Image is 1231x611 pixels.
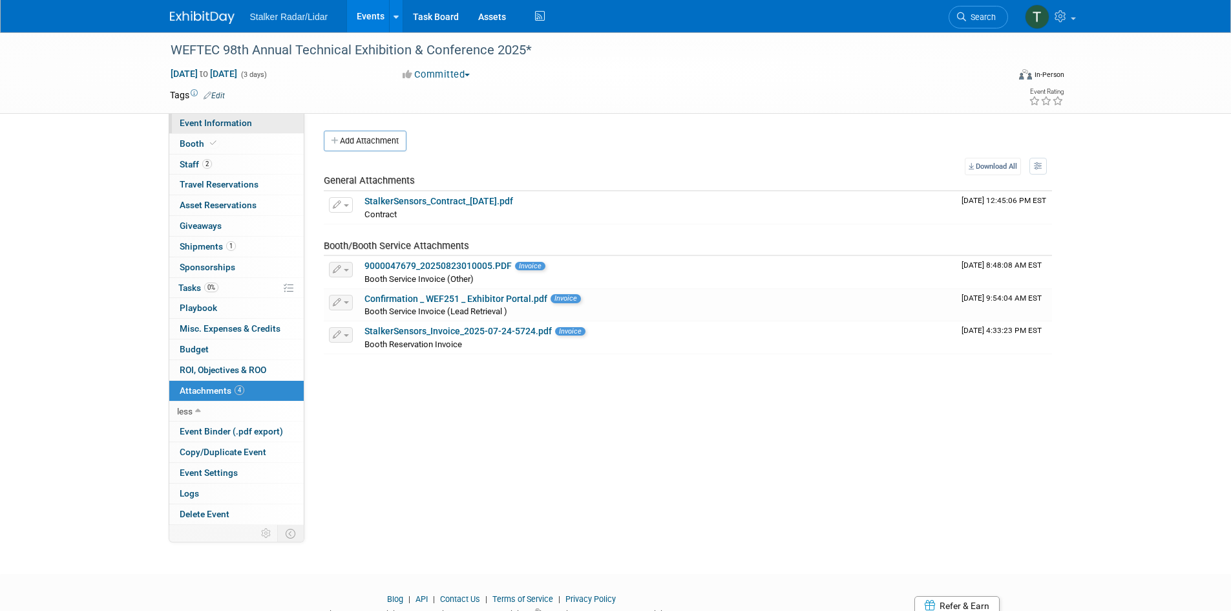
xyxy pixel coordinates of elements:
[180,323,280,334] span: Misc. Expenses & Credits
[956,289,1052,321] td: Upload Timestamp
[364,196,513,206] a: StalkerSensors_Contract_[DATE].pdf
[170,89,225,102] td: Tags
[169,463,304,483] a: Event Settings
[962,294,1042,303] span: Upload Timestamp
[169,195,304,215] a: Asset Reservations
[240,70,267,79] span: (3 days)
[180,385,244,396] span: Attachments
[169,484,304,504] a: Logs
[364,326,552,336] a: StalkerSensors_Invoice_2025-07-24-5724.pdf
[565,594,616,604] a: Privacy Policy
[956,256,1052,288] td: Upload Timestamp
[324,240,469,252] span: Booth/Booth Service Attachments
[170,11,235,24] img: ExhibitDay
[180,467,238,478] span: Event Settings
[956,321,1052,354] td: Upload Timestamp
[204,91,225,100] a: Edit
[180,303,217,313] span: Playbook
[169,237,304,257] a: Shipments1
[169,257,304,277] a: Sponsorships
[180,118,252,128] span: Event Information
[250,12,328,22] span: Stalker Radar/Lidar
[235,385,244,395] span: 4
[932,67,1065,87] div: Event Format
[324,175,415,186] span: General Attachments
[416,594,428,604] a: API
[170,68,238,80] span: [DATE] [DATE]
[1029,89,1064,95] div: Event Rating
[169,381,304,401] a: Attachments4
[169,155,304,175] a: Staff2
[1025,5,1049,29] img: Tommy Yates
[169,298,304,318] a: Playbook
[962,196,1046,205] span: Upload Timestamp
[949,6,1008,28] a: Search
[492,594,553,604] a: Terms of Service
[555,327,585,336] span: Invoice
[180,200,257,210] span: Asset Reservations
[405,594,414,604] span: |
[387,594,403,604] a: Blog
[169,278,304,298] a: Tasks0%
[324,131,406,151] button: Add Attachment
[169,402,304,422] a: less
[966,12,996,22] span: Search
[180,241,236,252] span: Shipments
[364,274,474,284] span: Booth Service Invoice (Other)
[364,294,547,304] a: Confirmation _ WEF251 _ Exhibitor Portal.pdf
[180,179,258,189] span: Travel Reservations
[180,138,219,149] span: Booth
[364,306,507,316] span: Booth Service Invoice (Lead Retrieval )
[364,261,512,271] a: 9000047679_20250823010005.PDF
[202,159,212,169] span: 2
[551,294,581,303] span: Invoice
[226,241,236,251] span: 1
[430,594,438,604] span: |
[956,191,1052,224] td: Upload Timestamp
[166,39,989,62] div: WEFTEC 98th Annual Technical Exhibition & Conference 2025*
[169,319,304,339] a: Misc. Expenses & Credits
[364,209,397,219] span: Contract
[962,261,1042,270] span: Upload Timestamp
[169,175,304,195] a: Travel Reservations
[210,140,216,147] i: Booth reservation complete
[169,504,304,524] a: Delete Event
[1034,70,1064,80] div: In-Person
[180,447,266,457] span: Copy/Duplicate Event
[169,422,304,442] a: Event Binder (.pdf export)
[555,594,563,604] span: |
[180,426,283,436] span: Event Binder (.pdf export)
[965,158,1021,175] a: Download All
[177,406,193,416] span: less
[962,326,1042,335] span: Upload Timestamp
[198,69,210,79] span: to
[169,216,304,236] a: Giveaways
[204,283,218,292] span: 0%
[169,360,304,380] a: ROI, Objectives & ROO
[169,442,304,462] a: Copy/Duplicate Event
[180,220,222,231] span: Giveaways
[364,339,462,349] span: Booth Reservation Invoice
[398,68,475,81] button: Committed
[255,525,278,542] td: Personalize Event Tab Strip
[169,134,304,154] a: Booth
[178,283,218,293] span: Tasks
[277,525,304,542] td: Toggle Event Tabs
[515,262,545,270] span: Invoice
[440,594,480,604] a: Contact Us
[1019,69,1032,80] img: Format-Inperson.png
[180,488,199,498] span: Logs
[169,113,304,133] a: Event Information
[180,159,212,169] span: Staff
[482,594,490,604] span: |
[180,344,209,354] span: Budget
[180,262,235,272] span: Sponsorships
[180,509,229,519] span: Delete Event
[180,365,266,375] span: ROI, Objectives & ROO
[169,339,304,359] a: Budget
